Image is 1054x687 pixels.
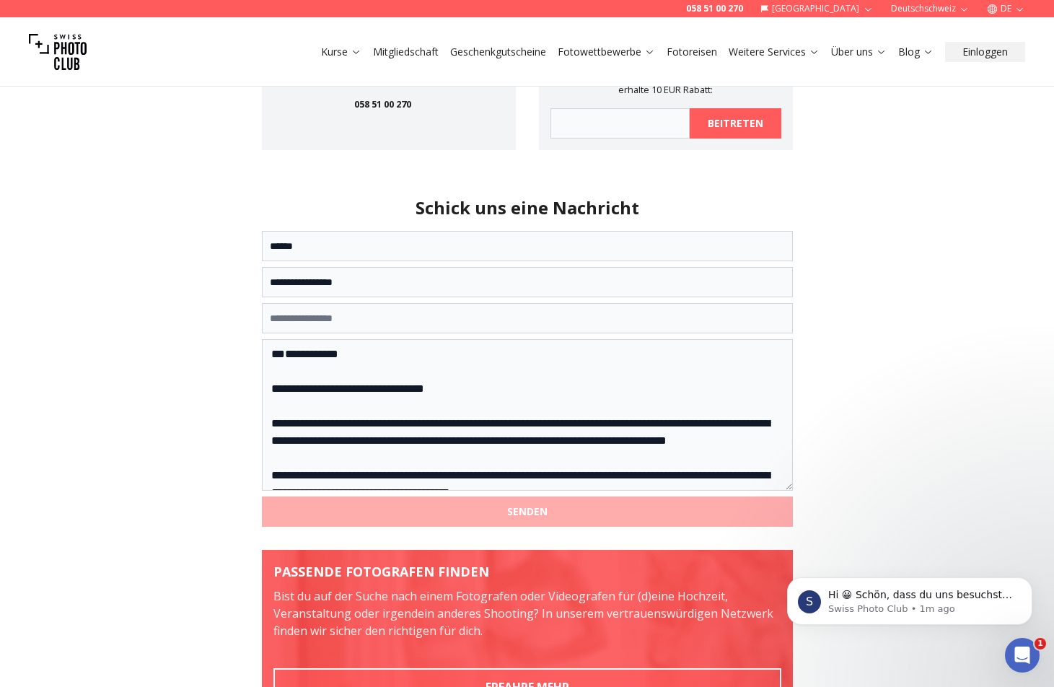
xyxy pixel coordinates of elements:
[552,42,661,62] button: Fotowettbewerbe
[661,42,723,62] button: Fotoreisen
[690,108,781,139] button: beitreten
[262,196,793,219] h2: Schick uns eine Nachricht
[450,45,546,59] a: Geschenkgutscheine
[367,42,444,62] button: Mitgliedschaft
[29,23,87,81] img: Swiss photo club
[354,97,411,110] a: 058 51 00 270
[1005,638,1040,673] iframe: Intercom live chat
[444,42,552,62] button: Geschenkgutscheine
[898,45,934,59] a: Blog
[373,45,439,59] a: Mitgliedschaft
[945,42,1025,62] button: Einloggen
[507,504,548,519] b: SENDEN
[708,116,763,131] b: beitreten
[273,561,781,582] div: PASSENDE FOTOGRAFEN FINDEN
[729,45,820,59] a: Weitere Services
[262,496,793,527] button: SENDEN
[686,3,743,14] a: 058 51 00 270
[892,42,939,62] button: Blog
[1035,638,1046,649] span: 1
[831,45,887,59] a: Über uns
[315,42,367,62] button: Kurse
[825,42,892,62] button: Über uns
[667,45,717,59] a: Fotoreisen
[321,45,361,59] a: Kurse
[273,588,773,639] span: Bist du auf der Suche nach einem Fotografen oder Videografen für (d)eine Hochzeit, Veranstaltung ...
[765,547,1054,648] iframe: Intercom notifications message
[558,45,655,59] a: Fotowettbewerbe
[723,42,825,62] button: Weitere Services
